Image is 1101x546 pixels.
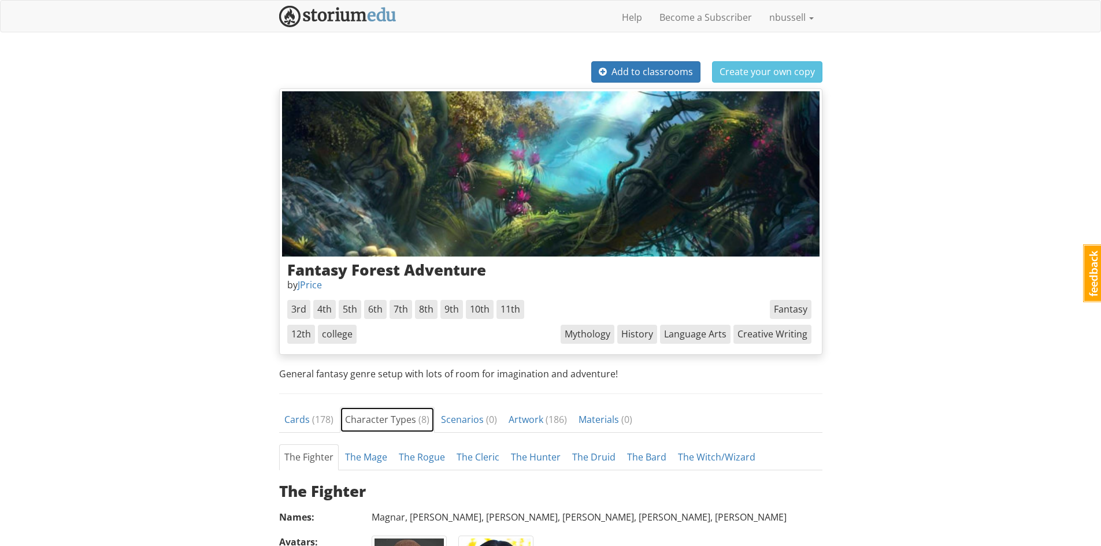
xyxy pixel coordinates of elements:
[415,300,438,319] span: 8th
[622,444,672,470] a: The Bard
[298,278,322,291] a: JPrice
[567,444,621,470] a: The Druid
[733,325,811,344] span: Creative Writing
[394,444,450,470] a: The Rogue
[345,413,429,426] span: Character Types
[418,413,429,426] span: ( 8 )
[561,325,614,344] span: Mythology
[287,325,315,344] span: 12th
[390,300,412,319] span: 7th
[466,300,494,319] span: 10th
[486,413,497,426] span: ( 0 )
[279,483,822,500] h3: The Fighter
[613,3,651,32] a: Help
[287,300,310,319] span: 3rd
[660,325,731,344] span: Language Arts
[284,413,333,426] span: Cards
[621,413,632,426] span: ( 0 )
[761,3,822,32] a: nbussell
[509,413,567,426] span: Artwork
[651,3,761,32] a: Become a Subscriber
[506,444,566,470] a: The Hunter
[599,65,693,78] span: Add to classrooms
[279,511,366,524] div: Names:
[339,300,361,319] span: 5th
[440,300,463,319] span: 9th
[372,511,822,524] div: Magnar, [PERSON_NAME], [PERSON_NAME], [PERSON_NAME], [PERSON_NAME], [PERSON_NAME]
[546,413,567,426] span: ( 186 )
[770,300,811,319] span: Fantasy
[312,413,333,426] span: ( 178 )
[318,325,357,344] span: college
[591,61,700,83] button: Add to classrooms
[279,367,822,381] p: General fantasy genre setup with lots of room for imagination and adventure!
[451,444,505,470] a: The Cleric
[287,278,814,292] p: by
[340,444,392,470] a: The Mage
[279,444,339,470] a: The Fighter
[287,262,814,278] h3: Fantasy Forest Adventure
[579,413,632,426] span: Materials
[496,300,524,319] span: 11th
[673,444,761,470] a: The Witch/Wizard
[441,413,497,426] span: Scenarios
[720,65,815,78] span: Create your own copy
[313,300,336,319] span: 4th
[282,91,820,257] img: qrdqfsxmsbrhtircsudc.jpg
[712,61,822,83] button: Create your own copy
[279,6,396,27] img: StoriumEDU
[617,325,657,344] span: History
[364,300,387,319] span: 6th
